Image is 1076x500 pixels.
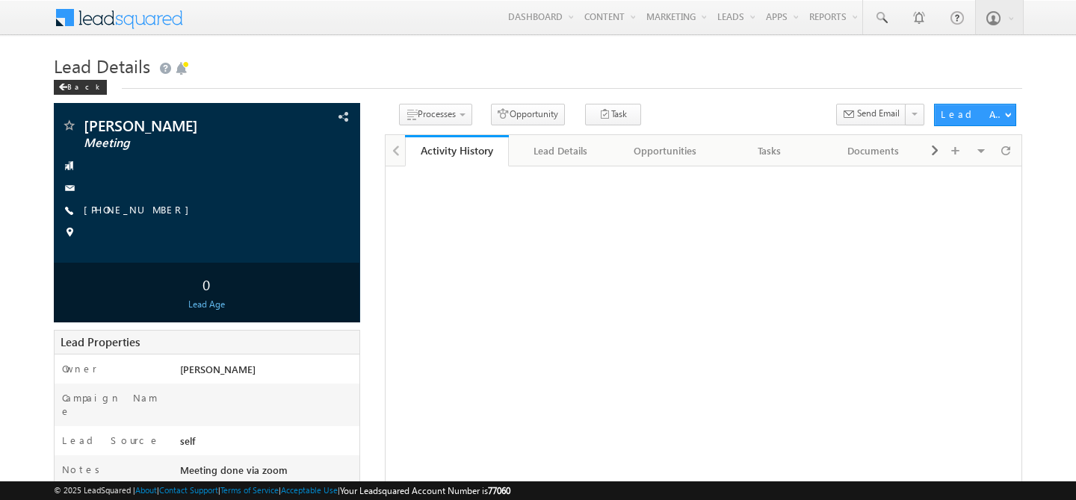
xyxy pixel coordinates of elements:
a: Terms of Service [220,485,279,495]
a: Activity History [405,135,510,166]
div: Tasks [729,142,808,160]
button: Lead Actions [934,104,1016,126]
span: Send Email [857,107,900,120]
span: © 2025 LeadSquared | | | | | [54,484,510,498]
label: Owner [62,362,97,375]
button: Send Email [836,104,906,125]
span: 77060 [488,485,510,496]
div: 0 [58,270,356,298]
a: Opportunities [613,135,718,166]
button: Task [585,104,641,125]
a: About [135,485,157,495]
div: Lead Actions [941,107,1004,121]
div: Lead Age [58,298,356,311]
a: Contact Support [159,485,218,495]
span: Meeting done via zoom [180,463,288,476]
label: Lead Source [62,434,160,447]
button: Processes [399,104,472,125]
a: Documents [822,135,927,166]
div: Activity History [416,143,498,157]
a: Lead Details [509,135,613,166]
span: Processes [418,108,456,119]
div: self [176,434,359,454]
span: Your Leadsquared Account Number is [340,485,510,496]
span: Lead Properties [61,334,140,349]
div: Documents [834,142,913,160]
label: Campaign Name [62,391,165,418]
div: Lead Details [521,142,600,160]
span: [PHONE_NUMBER] [84,203,197,218]
a: Tasks [717,135,822,166]
span: [PERSON_NAME] [180,363,256,375]
label: Notes [62,463,105,476]
span: Lead Details [54,54,150,78]
a: Acceptable Use [281,485,338,495]
a: Back [54,79,114,92]
div: Opportunities [625,142,705,160]
span: Meeting [84,136,273,151]
button: Opportunity [491,104,565,125]
span: [PERSON_NAME] [84,118,273,133]
div: Back [54,80,107,95]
